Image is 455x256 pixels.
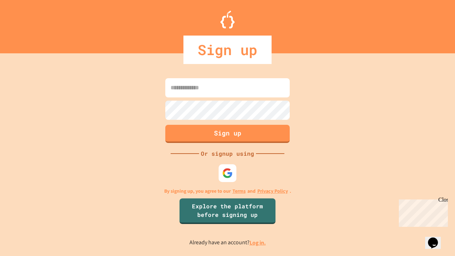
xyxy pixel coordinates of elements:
[396,197,448,227] iframe: chat widget
[199,149,256,158] div: Or signup using
[425,228,448,249] iframe: chat widget
[165,125,290,143] button: Sign up
[180,198,275,224] a: Explore the platform before signing up
[257,187,288,195] a: Privacy Policy
[222,168,233,178] img: google-icon.svg
[232,187,246,195] a: Terms
[189,238,266,247] p: Already have an account?
[183,36,272,64] div: Sign up
[220,11,235,28] img: Logo.svg
[250,239,266,246] a: Log in.
[3,3,49,45] div: Chat with us now!Close
[164,187,291,195] p: By signing up, you agree to our and .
